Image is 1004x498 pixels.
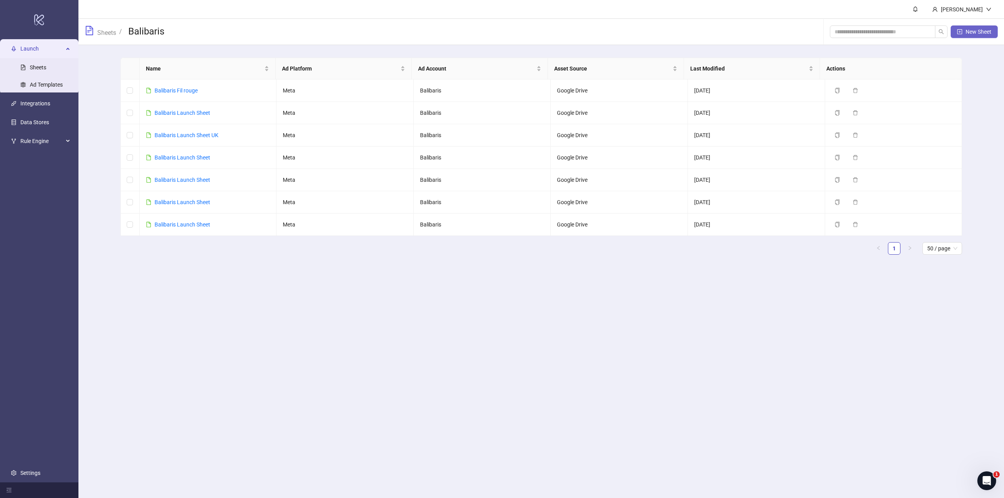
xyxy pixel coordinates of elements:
[30,81,63,88] a: Ad Templates
[155,110,210,116] a: Balibaris Launch Sheet
[551,102,688,124] td: Google Drive
[414,169,551,191] td: Balibaris
[276,147,414,169] td: Meta
[872,242,885,255] li: Previous Page
[146,199,151,205] span: file
[128,25,164,38] h3: Balibaris
[146,88,151,93] span: file
[140,58,276,80] th: Name
[977,471,996,490] iframe: Intercom live chat
[414,80,551,102] td: Balibaris
[155,177,210,183] a: Balibaris Launch Sheet
[551,191,688,214] td: Google Drive
[939,29,944,34] span: search
[155,87,198,94] a: Balibaris Fil rouge
[20,100,50,107] a: Integrations
[835,222,840,227] span: copy
[957,29,962,34] span: plus-square
[986,7,991,12] span: down
[688,169,825,191] td: [DATE]
[888,242,900,255] li: 1
[155,154,210,161] a: Balibaris Launch Sheet
[932,7,938,12] span: user
[155,199,210,205] a: Balibaris Launch Sheet
[966,29,991,35] span: New Sheet
[276,58,412,80] th: Ad Platform
[922,242,962,255] div: Page Size
[146,132,151,138] span: file
[876,246,881,250] span: left
[872,242,885,255] button: left
[853,88,858,93] span: delete
[30,64,46,71] a: Sheets
[155,221,210,228] a: Balibaris Launch Sheet
[888,243,900,254] a: 1
[551,169,688,191] td: Google Drive
[276,214,414,236] td: Meta
[688,147,825,169] td: [DATE]
[412,58,548,80] th: Ad Account
[155,132,218,138] a: Balibaris Launch Sheet UK
[551,147,688,169] td: Google Drive
[908,246,912,250] span: right
[96,28,118,36] a: Sheets
[853,199,858,205] span: delete
[414,147,551,169] td: Balibaris
[20,41,64,56] span: Launch
[551,80,688,102] td: Google Drive
[551,124,688,147] td: Google Drive
[20,119,49,125] a: Data Stores
[835,177,840,183] span: copy
[6,487,12,493] span: menu-fold
[853,177,858,183] span: delete
[146,64,263,73] span: Name
[835,199,840,205] span: copy
[904,242,916,255] button: right
[276,169,414,191] td: Meta
[146,110,151,116] span: file
[282,64,399,73] span: Ad Platform
[11,138,16,144] span: fork
[146,155,151,160] span: file
[119,25,122,38] li: /
[688,124,825,147] td: [DATE]
[414,191,551,214] td: Balibaris
[551,214,688,236] td: Google Drive
[20,470,40,476] a: Settings
[20,133,64,149] span: Rule Engine
[904,242,916,255] li: Next Page
[820,58,956,80] th: Actions
[11,46,16,51] span: rocket
[688,102,825,124] td: [DATE]
[688,214,825,236] td: [DATE]
[414,124,551,147] td: Balibaris
[684,58,820,80] th: Last Modified
[276,102,414,124] td: Meta
[554,64,671,73] span: Asset Source
[853,110,858,116] span: delete
[418,64,535,73] span: Ad Account
[688,80,825,102] td: [DATE]
[938,5,986,14] div: [PERSON_NAME]
[835,155,840,160] span: copy
[414,214,551,236] td: Balibaris
[853,222,858,227] span: delete
[927,243,957,254] span: 50 / page
[913,6,918,12] span: bell
[276,80,414,102] td: Meta
[85,26,94,35] span: file-text
[276,124,414,147] td: Meta
[853,132,858,138] span: delete
[835,88,840,93] span: copy
[835,132,840,138] span: copy
[548,58,684,80] th: Asset Source
[835,110,840,116] span: copy
[993,471,1000,478] span: 1
[688,191,825,214] td: [DATE]
[853,155,858,160] span: delete
[690,64,807,73] span: Last Modified
[414,102,551,124] td: Balibaris
[146,177,151,183] span: file
[276,191,414,214] td: Meta
[146,222,151,227] span: file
